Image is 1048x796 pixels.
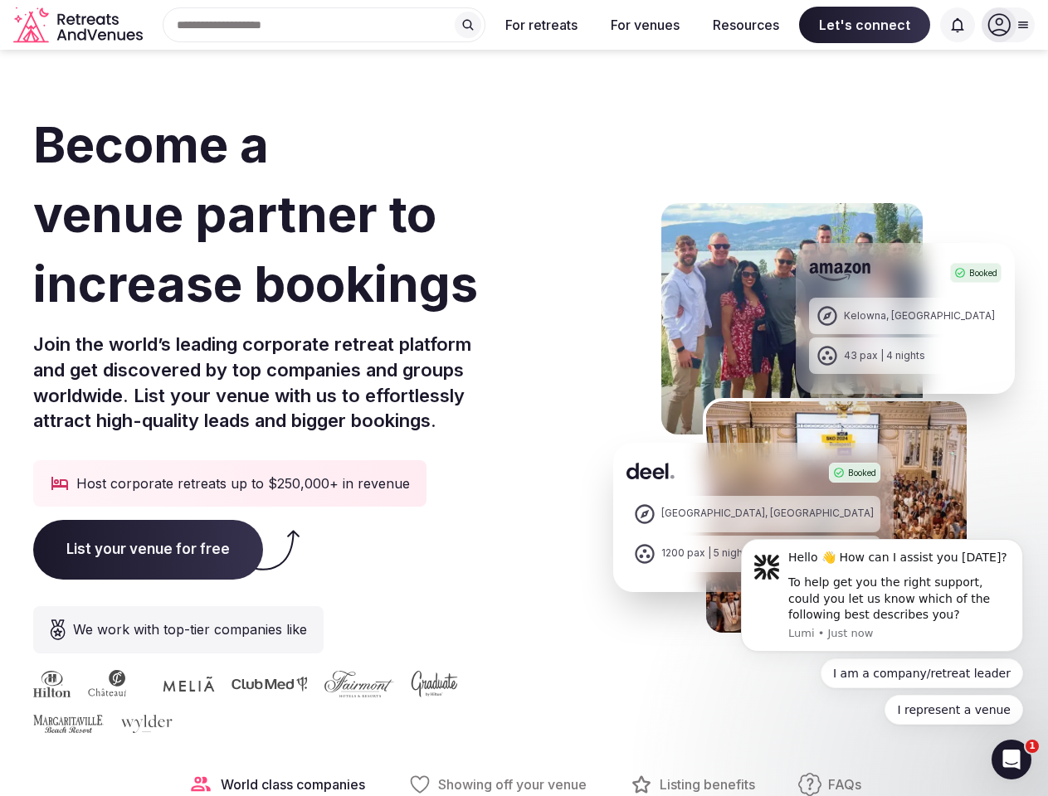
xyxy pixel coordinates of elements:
span: Listing benefits [660,775,755,794]
iframe: Intercom notifications message [716,514,1048,751]
a: Visit the homepage [13,7,146,44]
div: 1200 pax | 5 nights [661,546,752,561]
span: FAQs [828,775,861,794]
div: [GEOGRAPHIC_DATA], [GEOGRAPHIC_DATA] [661,507,874,521]
span: World class companies [221,775,365,794]
div: Booked [950,263,1002,283]
div: Host corporate retreats up to $250,000+ in revenue [33,460,427,507]
div: 43 pax | 4 nights [844,349,925,363]
span: List your venue for free [33,520,263,580]
p: Join the world’s leading corporate retreat platform and get discovered by top companies and group... [33,332,600,434]
h1: Become a venue partner to increase bookings [33,109,600,318]
iframe: Intercom live chat [992,740,1031,779]
span: 1 [1026,740,1039,753]
img: Amazon Kelowna Retreat [658,200,925,438]
div: Kelowna, [GEOGRAPHIC_DATA] [844,309,995,323]
button: Resources [699,7,792,43]
button: For venues [597,7,693,43]
a: List your venue for free [33,541,263,557]
div: We work with top-tier companies like [33,606,324,653]
svg: Retreats and Venues company logo [13,7,146,44]
div: Booked [829,463,880,483]
img: Deel Spain Retreat [703,398,970,636]
button: For retreats [492,7,591,43]
span: Showing off your venue [438,775,587,794]
span: Let's connect [799,7,930,43]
